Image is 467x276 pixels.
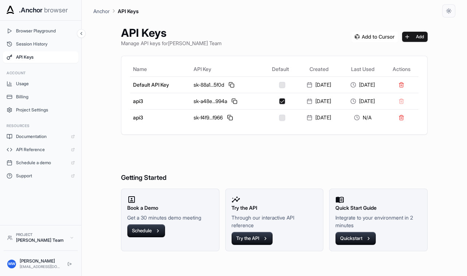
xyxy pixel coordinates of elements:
a: Schedule a demo [3,157,78,169]
span: Documentation [16,134,67,139]
img: Add anchorbrowser MCP server to Cursor [352,32,398,42]
button: Billing [3,91,78,103]
a: API Reference [3,144,78,155]
p: Get a 30 minutes demo meeting [127,214,213,221]
span: API Keys [16,54,75,60]
th: Created [297,62,341,76]
button: Session History [3,38,78,50]
a: Support [3,170,78,182]
div: [DATE] [344,98,382,105]
span: MW [8,261,15,267]
div: N/A [344,114,382,121]
h6: Getting Started [121,143,428,183]
h3: Resources [7,123,75,129]
div: [DATE] [344,81,382,88]
h2: Try the API [231,204,318,212]
span: Support [16,173,67,179]
button: Browser Playground [3,25,78,37]
div: [EMAIL_ADDRESS][DOMAIN_NAME] [20,264,62,269]
h1: API Keys [121,26,222,39]
th: Last Used [341,62,385,76]
span: Billing [16,94,75,100]
div: [PERSON_NAME] [20,258,62,264]
button: Collapse sidebar [77,29,86,38]
h3: Account [7,70,75,76]
span: Session History [16,41,75,47]
p: Through our interactive API reference [231,214,318,229]
div: [DATE] [300,98,338,105]
h2: Book a Demo [127,204,213,212]
th: API Key [191,62,264,76]
th: Default [264,62,297,76]
div: [DATE] [300,81,338,88]
nav: breadcrumb [93,7,139,15]
button: Copy API key [226,113,234,122]
div: Project [16,232,66,237]
p: Anchor [93,7,110,15]
div: sk-a48e...994a [194,97,261,106]
p: Manage API keys for [PERSON_NAME] Team [121,39,222,47]
span: API Reference [16,147,67,153]
button: Schedule [127,224,165,237]
div: [DATE] [300,114,338,121]
button: Try the API [231,232,273,245]
div: [PERSON_NAME] Team [16,237,66,243]
button: Project[PERSON_NAME] Team [4,229,78,246]
button: Usage [3,78,78,90]
span: Usage [16,81,75,87]
th: Name [130,62,191,76]
button: Add [402,32,428,42]
span: Browser Playground [16,28,75,34]
span: Schedule a demo [16,160,67,166]
a: Documentation [3,131,78,142]
h2: Quick Start Guide [335,204,421,212]
button: Copy API key [227,80,236,89]
button: Logout [65,260,74,268]
th: Actions [384,62,419,76]
td: Default API Key [130,76,191,93]
td: api3 [130,109,191,126]
img: Anchor Icon [4,4,16,16]
p: API Keys [118,7,139,15]
button: Quickstart [335,232,376,245]
button: Project Settings [3,104,78,116]
div: sk-f4f9...f966 [194,113,261,122]
button: API Keys [3,51,78,63]
span: Project Settings [16,107,75,113]
td: api3 [130,93,191,109]
button: Copy API key [230,97,239,106]
span: .Anchor [19,5,43,15]
div: sk-88a1...5f0d [194,80,261,89]
span: browser [44,5,68,15]
p: Integrate to your environment in 2 minutes [335,214,421,229]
